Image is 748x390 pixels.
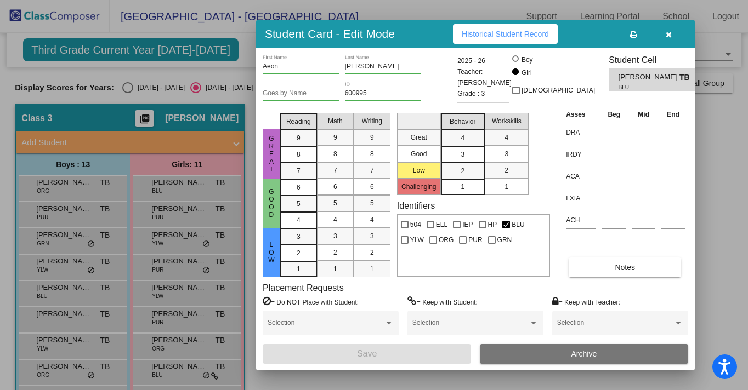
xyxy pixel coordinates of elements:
[397,200,435,211] label: Identifiers
[488,218,497,231] span: HP
[563,108,599,121] th: Asses
[370,248,374,257] span: 2
[333,149,337,159] span: 8
[462,30,549,38] span: Historical Student Record
[297,182,301,192] span: 6
[505,165,508,175] span: 2
[566,146,596,163] input: assessment
[453,24,558,44] button: Historical Student Record
[679,72,695,83] span: TB
[370,231,374,241] span: 3
[370,198,374,208] span: 5
[619,83,672,91] span: BLU
[461,150,464,159] span: 3
[267,188,276,219] span: Good
[410,233,424,246] span: YLW
[297,133,301,143] span: 9
[263,90,339,97] input: goes by name
[436,218,447,231] span: ELL
[566,190,596,207] input: assessment
[599,108,629,121] th: Beg
[566,168,596,185] input: assessment
[267,241,276,264] span: Low
[297,150,301,159] span: 8
[297,248,301,258] span: 2
[461,166,464,176] span: 2
[333,165,337,175] span: 7
[263,296,359,307] label: = Do NOT Place with Student:
[468,233,482,246] span: PUR
[286,117,311,127] span: Reading
[333,133,337,142] span: 9
[629,108,658,121] th: Mid
[265,27,395,41] h3: Student Card - Edit Mode
[461,133,464,143] span: 4
[658,108,688,121] th: End
[480,344,688,364] button: Archive
[370,215,374,225] span: 4
[566,212,596,228] input: assessment
[461,182,464,192] span: 1
[297,264,301,274] span: 1
[333,231,337,241] span: 3
[333,264,337,274] span: 1
[609,55,704,65] h3: Student Cell
[297,166,301,176] span: 7
[357,349,377,358] span: Save
[267,135,276,173] span: Great
[370,149,374,159] span: 8
[333,248,337,257] span: 2
[345,90,422,97] input: Enter ID
[407,296,478,307] label: = Keep with Student:
[505,133,508,142] span: 4
[370,165,374,175] span: 7
[410,218,421,231] span: 504
[457,88,485,99] span: Grade : 3
[462,218,473,231] span: IEP
[571,349,597,358] span: Archive
[263,283,344,293] label: Placement Requests
[522,84,595,97] span: [DEMOGRAPHIC_DATA]
[512,218,524,231] span: BLU
[333,198,337,208] span: 5
[333,215,337,225] span: 4
[439,233,454,246] span: ORG
[297,215,301,225] span: 4
[450,117,475,127] span: Behavior
[615,263,635,272] span: Notes
[521,55,533,65] div: Boy
[619,72,679,83] span: [PERSON_NAME]
[505,182,508,192] span: 1
[569,257,681,277] button: Notes
[505,149,508,159] span: 3
[566,124,596,141] input: assessment
[457,55,485,66] span: 2025 - 26
[297,199,301,209] span: 5
[333,182,337,192] span: 6
[552,296,620,307] label: = Keep with Teacher:
[457,66,512,88] span: Teacher: [PERSON_NAME]
[328,116,343,126] span: Math
[263,344,471,364] button: Save
[492,116,522,126] span: Workskills
[297,232,301,242] span: 3
[370,264,374,274] span: 1
[497,233,512,246] span: GRN
[370,133,374,142] span: 9
[370,182,374,192] span: 6
[521,68,532,78] div: Girl
[362,116,382,126] span: Writing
